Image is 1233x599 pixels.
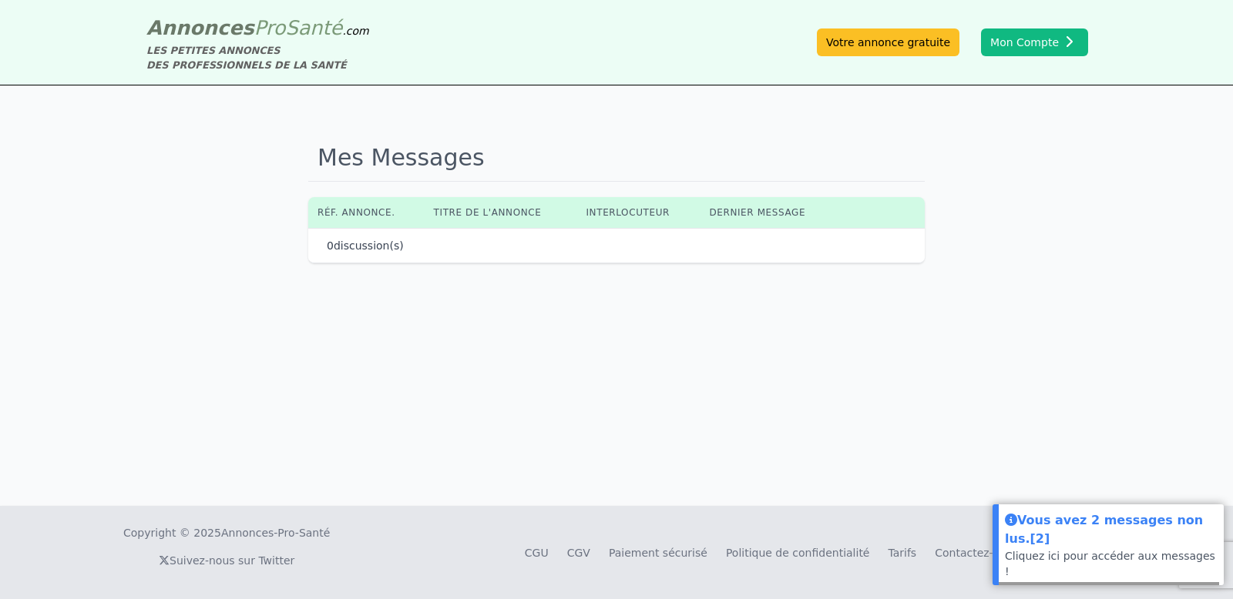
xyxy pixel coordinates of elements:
div: Copyright © 2025 [123,525,330,540]
a: Tarifs [888,547,916,559]
a: CGV [567,547,590,559]
a: Politique de confidentialité [726,547,870,559]
a: CGU [525,547,549,559]
th: Réf. annonce. [308,197,425,228]
span: Pro [254,16,286,39]
th: Interlocuteur [576,197,700,228]
span: Santé [285,16,342,39]
a: AnnoncesProSanté.com [146,16,369,39]
div: LES PETITES ANNONCES DES PROFESSIONNELS DE LA SANTÉ [146,43,369,72]
span: Annonces [146,16,254,39]
span: 0 [327,239,334,252]
a: Votre annonce gratuite [817,28,959,56]
span: .com [342,25,368,37]
a: Paiement sécurisé [609,547,707,559]
a: Cliquez ici pour accéder aux messages ! [1005,550,1215,577]
a: Annonces-Pro-Santé [221,525,330,540]
p: discussion(s) [327,238,404,253]
div: Vous avez 2 messages non lus. [1005,510,1218,548]
button: Mon Compte [981,28,1088,56]
a: Suivez-nous sur Twitter [159,554,294,567]
a: Contactez-nous [935,547,1019,559]
th: Dernier message [700,197,838,228]
th: Titre de l'annonce [425,197,577,228]
h1: Mes Messages [308,135,925,182]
